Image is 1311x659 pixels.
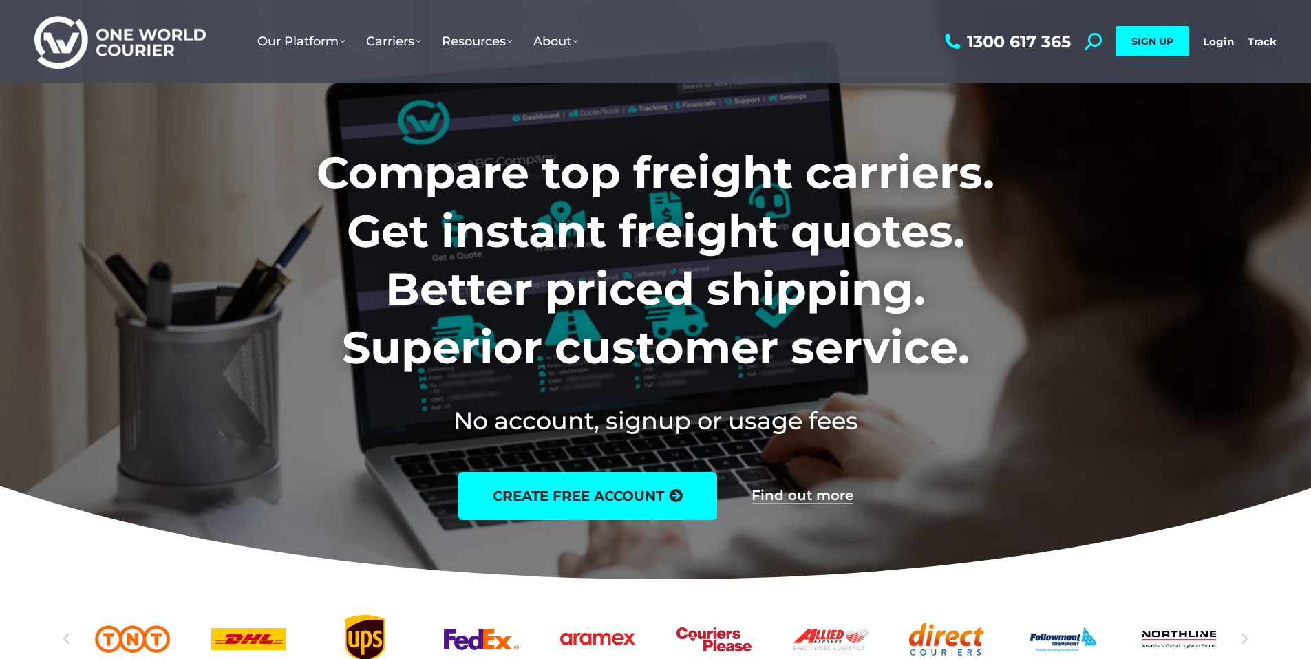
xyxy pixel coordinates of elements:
span: Resources [442,34,513,49]
h2: No account, signup or usage fees [226,404,1085,437]
a: SIGN UP [1116,26,1189,56]
a: Our Platform [247,20,356,63]
span: SIGN UP [1131,35,1173,47]
a: Find out more [752,488,853,504]
span: Carriers [366,34,421,49]
a: Track [1248,35,1277,48]
a: Carriers [356,20,431,63]
a: 1300 617 365 [941,33,1071,50]
a: create free account [458,472,717,520]
span: Our Platform [257,34,345,49]
a: About [523,20,588,63]
h1: Compare top freight carriers. Get instant freight quotes. Better priced shipping. Superior custom... [226,144,1085,376]
span: About [533,34,578,49]
img: One World Courier [34,14,206,69]
a: Login [1203,35,1234,48]
a: Resources [431,20,523,63]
